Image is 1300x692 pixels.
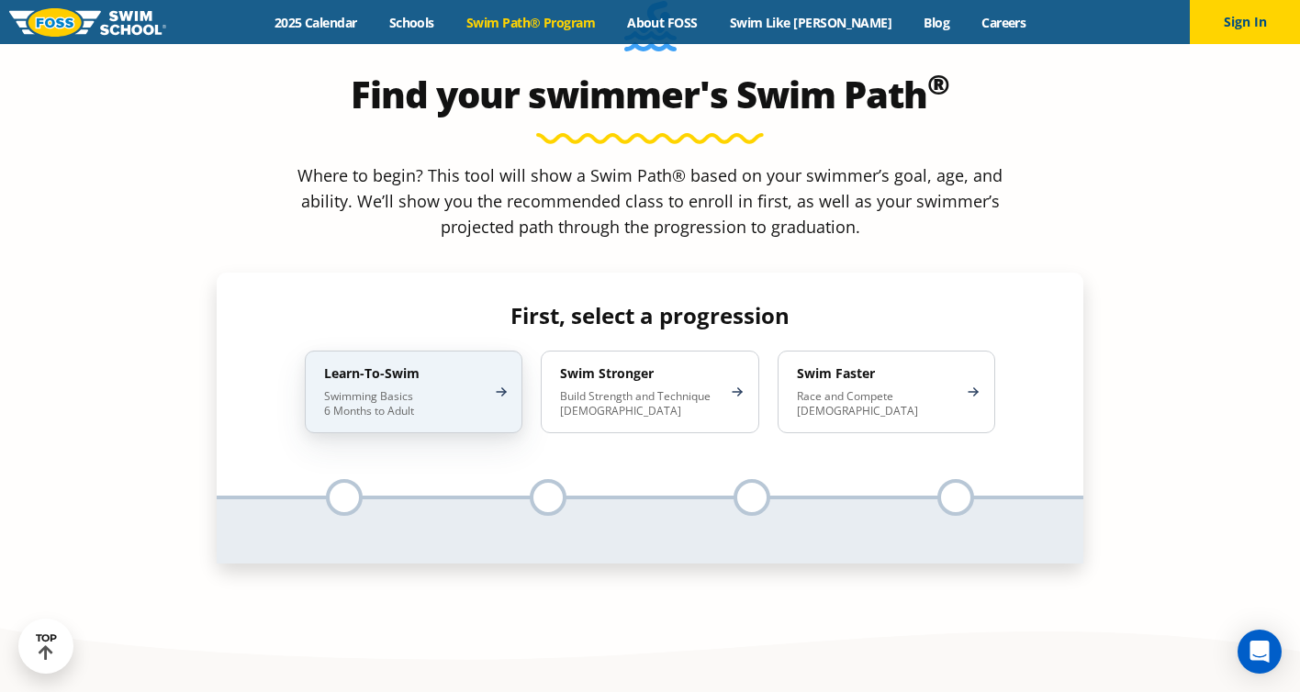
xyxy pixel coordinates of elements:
[290,162,1010,240] p: Where to begin? This tool will show a Swim Path® based on your swimmer’s goal, age, and ability. ...
[560,389,721,419] p: Build Strength and Technique [DEMOGRAPHIC_DATA]
[1238,630,1282,674] div: Open Intercom Messenger
[713,14,908,31] a: Swim Like [PERSON_NAME]
[966,14,1042,31] a: Careers
[217,73,1083,117] h2: Find your swimmer's Swim Path
[258,14,373,31] a: 2025 Calendar
[9,8,166,37] img: FOSS Swim School Logo
[797,365,958,382] h4: Swim Faster
[373,14,450,31] a: Schools
[797,389,958,419] p: Race and Compete [DEMOGRAPHIC_DATA]
[324,365,485,382] h4: Learn-To-Swim
[560,365,721,382] h4: Swim Stronger
[450,14,611,31] a: Swim Path® Program
[927,65,949,103] sup: ®
[36,632,57,661] div: TOP
[611,14,714,31] a: About FOSS
[324,389,485,419] p: Swimming Basics 6 Months to Adult
[908,14,966,31] a: Blog
[290,303,1009,329] h4: First, select a progression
